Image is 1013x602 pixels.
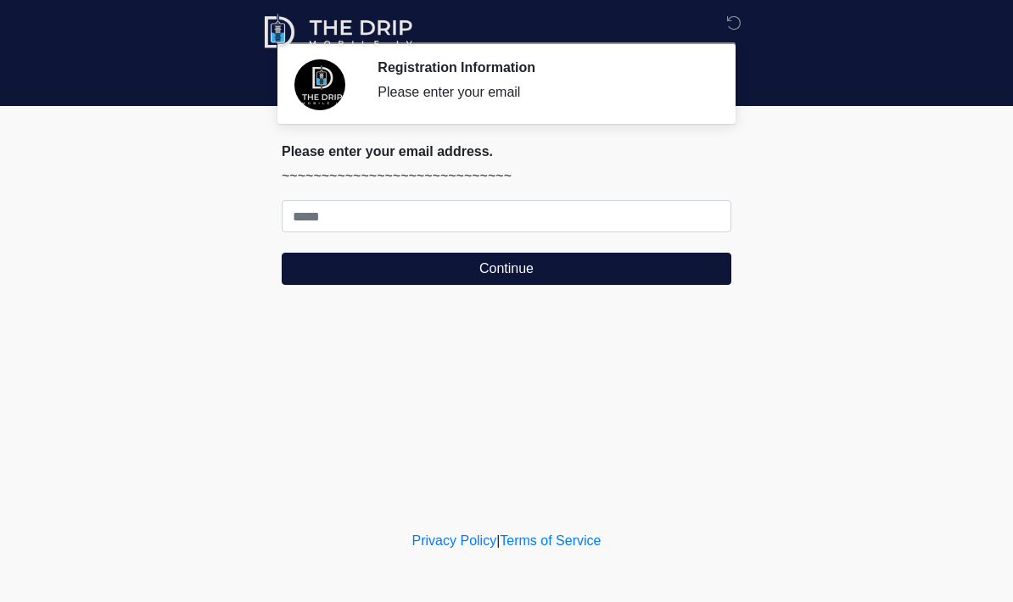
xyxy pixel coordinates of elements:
[282,166,731,187] p: ~~~~~~~~~~~~~~~~~~~~~~~~~~~~~
[378,82,706,103] div: Please enter your email
[265,13,414,51] img: The Drip Mobile IV Logo
[294,59,345,110] img: Agent Avatar
[496,533,500,548] a: |
[500,533,601,548] a: Terms of Service
[412,533,497,548] a: Privacy Policy
[378,59,706,75] h2: Registration Information
[282,143,731,159] h2: Please enter your email address.
[282,253,731,285] button: Continue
